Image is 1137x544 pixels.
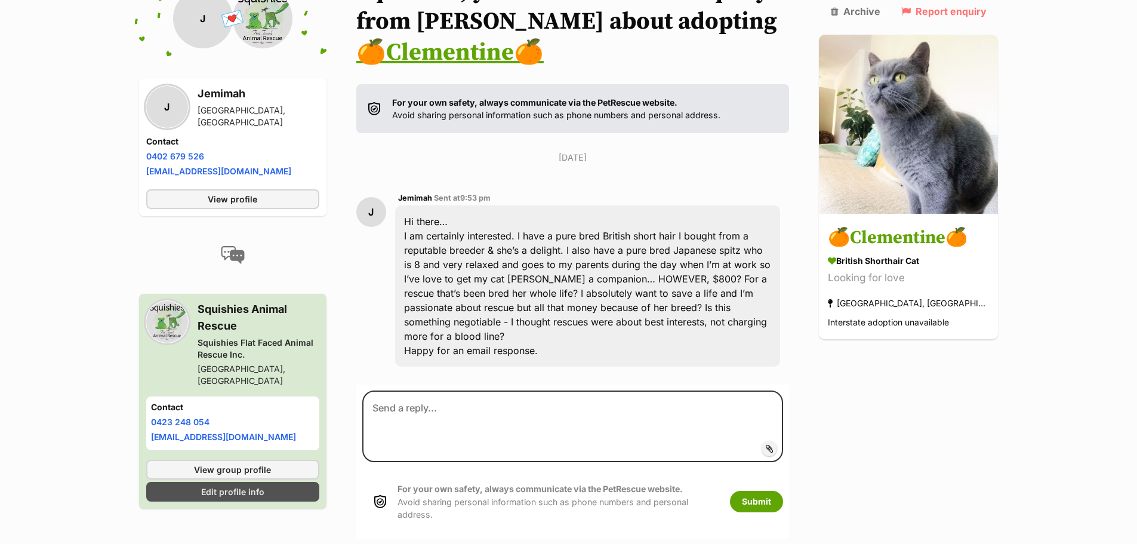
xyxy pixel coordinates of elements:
p: [DATE] [356,151,790,164]
span: View group profile [194,463,271,476]
h3: 🍊Clementine🍊 [828,225,989,252]
p: Avoid sharing personal information such as phone numbers and personal address. [392,96,720,122]
a: 0402 679 526 [146,151,204,161]
span: 💌 [219,6,246,32]
div: [GEOGRAPHIC_DATA], [GEOGRAPHIC_DATA] [198,363,319,387]
a: View group profile [146,460,319,480]
img: conversation-icon-4a6f8262b818ee0b60e3300018af0b2d0b884aa5de6e9bcb8d3d4eeb1a70a7c4.svg [221,246,245,264]
a: 🍊Clementine🍊 [356,38,544,67]
a: [EMAIL_ADDRESS][DOMAIN_NAME] [151,432,296,442]
a: Archive [831,6,880,17]
a: [EMAIL_ADDRESS][DOMAIN_NAME] [146,166,291,176]
div: J [356,197,386,227]
div: Squishies Flat Faced Animal Rescue Inc. [198,337,319,361]
h3: Squishies Animal Rescue [198,301,319,334]
span: Edit profile info [201,485,264,498]
a: Edit profile info [146,482,319,502]
span: Sent at [434,193,491,202]
strong: For your own safety, always communicate via the PetRescue website. [398,484,683,494]
div: [GEOGRAPHIC_DATA], [GEOGRAPHIC_DATA] [828,296,989,312]
div: British Shorthair Cat [828,255,989,268]
a: Report enquiry [901,6,987,17]
div: J [146,86,188,128]
div: Hi there… I am certainly interested. I have a pure bred British short hair I bought from a reputa... [395,205,781,367]
img: 🍊Clementine🍊 [819,35,998,214]
strong: For your own safety, always communicate via the PetRescue website. [392,97,677,107]
p: Avoid sharing personal information such as phone numbers and personal address. [398,482,718,521]
h4: Contact [146,136,319,147]
span: View profile [208,193,257,205]
span: Interstate adoption unavailable [828,318,949,328]
a: 🍊Clementine🍊 British Shorthair Cat Looking for love [GEOGRAPHIC_DATA], [GEOGRAPHIC_DATA] Intersta... [819,216,998,340]
h3: Jemimah [198,85,319,102]
div: [GEOGRAPHIC_DATA], [GEOGRAPHIC_DATA] [198,105,319,128]
a: 0423 248 054 [151,417,209,427]
span: Jemimah [398,193,432,202]
img: Squishies Flat Faced Animal Rescue Inc. profile pic [146,301,188,343]
span: 9:53 pm [460,193,491,202]
h4: Contact [151,401,315,413]
button: Submit [730,491,783,512]
a: View profile [146,189,319,209]
div: Looking for love [828,271,989,287]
